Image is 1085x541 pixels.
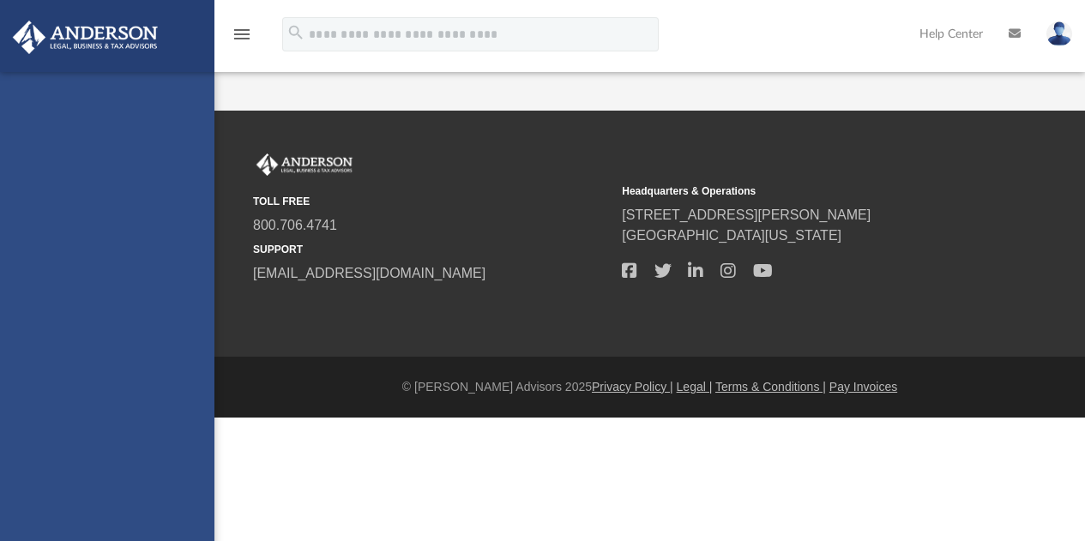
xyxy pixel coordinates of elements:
small: SUPPORT [253,242,610,257]
img: User Pic [1046,21,1072,46]
a: 800.706.4741 [253,218,337,232]
i: menu [232,24,252,45]
small: TOLL FREE [253,194,610,209]
small: Headquarters & Operations [622,183,979,199]
a: Privacy Policy | [592,380,673,394]
img: Anderson Advisors Platinum Portal [8,21,163,54]
a: Legal | [677,380,713,394]
img: Anderson Advisors Platinum Portal [253,153,356,176]
a: Pay Invoices [829,380,897,394]
a: [EMAIL_ADDRESS][DOMAIN_NAME] [253,266,485,280]
div: © [PERSON_NAME] Advisors 2025 [214,378,1085,396]
a: [STREET_ADDRESS][PERSON_NAME] [622,207,871,222]
i: search [286,23,305,42]
a: [GEOGRAPHIC_DATA][US_STATE] [622,228,841,243]
a: Terms & Conditions | [715,380,826,394]
a: menu [232,33,252,45]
